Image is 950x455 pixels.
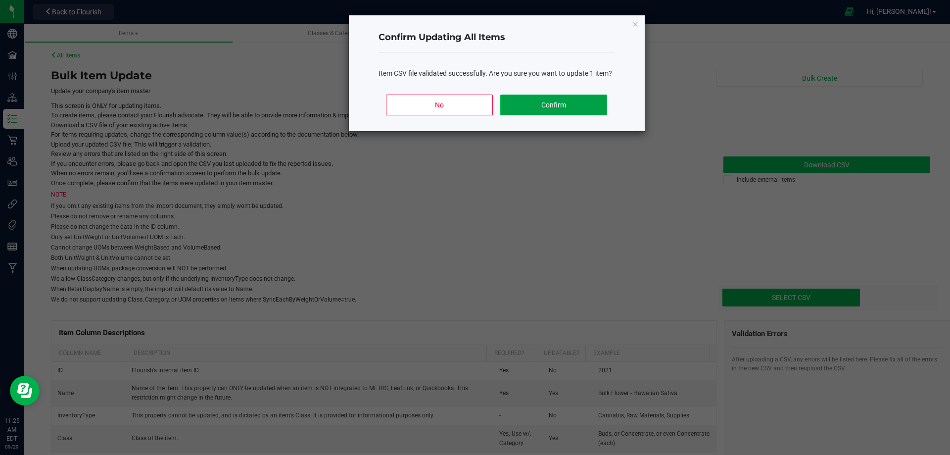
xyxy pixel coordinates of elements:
[379,31,615,44] h4: Confirm Updating All Items
[10,376,40,405] iframe: Resource center
[500,95,607,115] button: Confirm
[632,18,639,30] button: Close
[379,68,615,79] div: Item CSV file validated successfully. Are you sure you want to update 1 item?
[386,95,492,115] button: No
